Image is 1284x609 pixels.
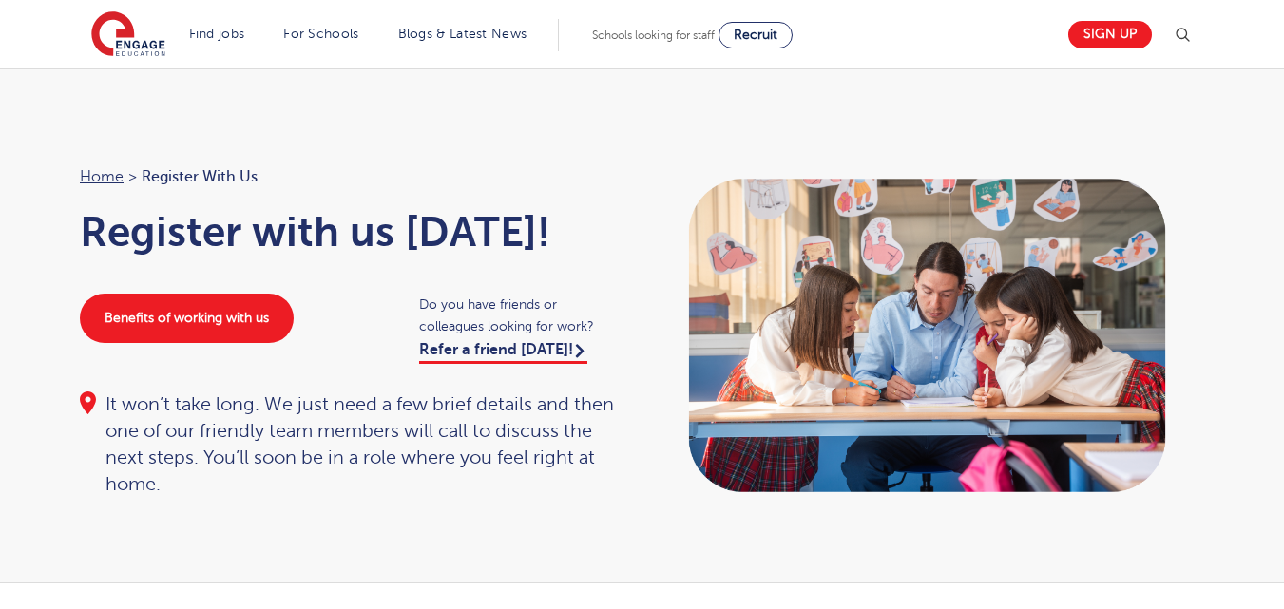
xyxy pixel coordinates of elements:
[142,164,258,189] span: Register with us
[80,164,623,189] nav: breadcrumb
[592,29,715,42] span: Schools looking for staff
[283,27,358,41] a: For Schools
[80,168,124,185] a: Home
[128,168,137,185] span: >
[80,391,623,498] div: It won’t take long. We just need a few brief details and then one of our friendly team members wi...
[398,27,527,41] a: Blogs & Latest News
[734,28,777,42] span: Recruit
[419,294,623,337] span: Do you have friends or colleagues looking for work?
[80,208,623,256] h1: Register with us [DATE]!
[80,294,294,343] a: Benefits of working with us
[419,341,587,364] a: Refer a friend [DATE]!
[1068,21,1152,48] a: Sign up
[189,27,245,41] a: Find jobs
[719,22,793,48] a: Recruit
[91,11,165,59] img: Engage Education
